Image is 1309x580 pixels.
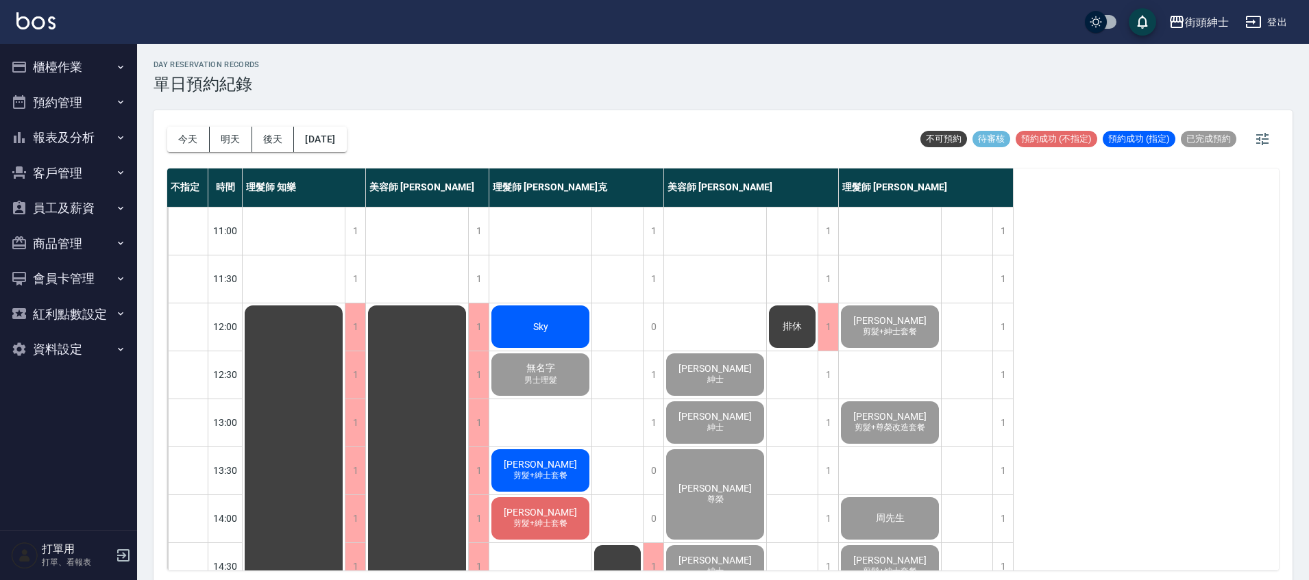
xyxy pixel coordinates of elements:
[210,127,252,152] button: 明天
[468,399,489,446] div: 1
[676,483,755,494] span: [PERSON_NAME]
[1016,133,1097,145] span: 預約成功 (不指定)
[5,226,132,262] button: 商品管理
[643,303,663,351] div: 0
[5,190,132,226] button: 員工及薪資
[992,207,1013,255] div: 1
[154,60,260,69] h2: day Reservation records
[860,326,920,338] span: 剪髮+紳士套餐
[16,12,56,29] img: Logo
[345,207,365,255] div: 1
[42,542,112,556] h5: 打單用
[643,399,663,446] div: 1
[345,399,365,446] div: 1
[208,351,243,399] div: 12:30
[643,255,663,303] div: 1
[42,556,112,568] p: 打單、看報表
[992,495,1013,542] div: 1
[643,447,663,494] div: 0
[818,447,838,494] div: 1
[839,168,1014,207] div: 理髮師 [PERSON_NAME]
[345,495,365,542] div: 1
[676,411,755,422] span: [PERSON_NAME]
[992,255,1013,303] div: 1
[468,207,489,255] div: 1
[208,399,243,446] div: 13:00
[522,375,560,386] span: 男士理髮
[818,351,838,399] div: 1
[345,303,365,351] div: 1
[524,362,558,375] span: 無名字
[1103,133,1175,145] span: 預約成功 (指定)
[818,207,838,255] div: 1
[5,261,132,297] button: 會員卡管理
[208,494,243,542] div: 14:00
[992,303,1013,351] div: 1
[243,168,366,207] div: 理髮師 知樂
[860,566,920,577] span: 剪髮+紳士套餐
[705,374,726,386] span: 紳士
[5,331,132,367] button: 資料設定
[167,127,210,152] button: 今天
[992,399,1013,446] div: 1
[501,507,580,518] span: [PERSON_NAME]
[5,49,132,85] button: 櫃檯作業
[1240,10,1293,35] button: 登出
[468,255,489,303] div: 1
[5,120,132,155] button: 報表及分析
[5,85,132,121] button: 預約管理
[468,351,489,399] div: 1
[208,168,243,207] div: 時間
[468,495,489,542] div: 1
[873,512,907,525] span: 周先生
[705,422,726,433] span: 紳士
[530,321,551,332] span: Sky
[1185,14,1229,31] div: 街頭紳士
[489,168,664,207] div: 理髮師 [PERSON_NAME]克
[664,168,839,207] div: 美容師 [PERSON_NAME]
[705,566,726,577] span: 紳士
[5,297,132,332] button: 紅利點數設定
[851,315,929,326] span: [PERSON_NAME]
[992,447,1013,494] div: 1
[705,494,726,505] span: 尊榮
[920,133,967,145] span: 不可預約
[1181,133,1236,145] span: 已完成預約
[818,495,838,542] div: 1
[345,351,365,399] div: 1
[818,399,838,446] div: 1
[366,168,489,207] div: 美容師 [PERSON_NAME]
[643,495,663,542] div: 0
[294,127,346,152] button: [DATE]
[511,518,570,529] span: 剪髮+紳士套餐
[1129,8,1156,36] button: save
[208,255,243,303] div: 11:30
[208,303,243,351] div: 12:00
[992,351,1013,399] div: 1
[501,459,580,470] span: [PERSON_NAME]
[468,303,489,351] div: 1
[972,133,1010,145] span: 待審核
[818,255,838,303] div: 1
[511,470,570,481] span: 剪髮+紳士套餐
[818,303,838,351] div: 1
[11,542,38,569] img: Person
[154,75,260,94] h3: 單日預約紀錄
[643,207,663,255] div: 1
[345,447,365,494] div: 1
[851,411,929,422] span: [PERSON_NAME]
[252,127,295,152] button: 後天
[468,447,489,494] div: 1
[5,155,132,191] button: 客戶管理
[852,422,928,433] span: 剪髮+尊榮改造套餐
[780,320,805,333] span: 排休
[676,555,755,566] span: [PERSON_NAME]
[851,555,929,566] span: [PERSON_NAME]
[208,446,243,494] div: 13:30
[167,168,208,207] div: 不指定
[676,363,755,374] span: [PERSON_NAME]
[1163,8,1234,36] button: 街頭紳士
[208,207,243,255] div: 11:00
[345,255,365,303] div: 1
[643,351,663,399] div: 1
